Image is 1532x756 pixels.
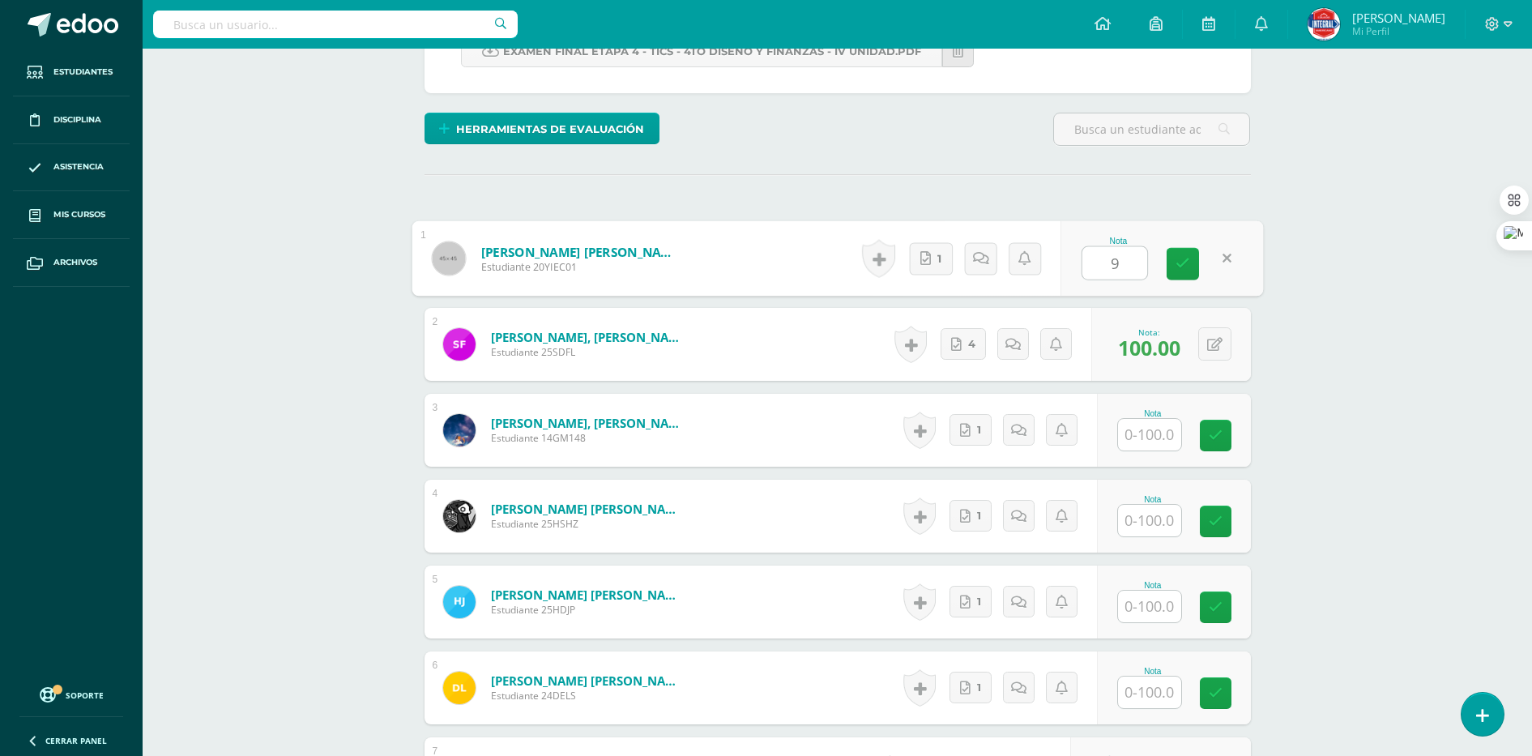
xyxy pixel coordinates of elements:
[13,96,130,144] a: Disciplina
[977,501,981,531] span: 1
[443,586,476,618] img: b7ce26423c8b5fd0ad9784620c4edf8a.png
[19,683,123,705] a: Soporte
[1118,327,1180,338] div: Nota:
[491,517,685,531] span: Estudiante 25HSHZ
[13,49,130,96] a: Estudiantes
[1308,8,1340,41] img: 5b05793df8038e2f74dd67e63a03d3f6.png
[491,431,685,445] span: Estudiante 14GM148
[949,672,992,703] a: 1
[949,414,992,446] a: 1
[1118,334,1180,361] span: 100.00
[66,690,104,701] span: Soporte
[977,587,981,617] span: 1
[968,329,975,359] span: 4
[949,500,992,532] a: 1
[1118,677,1181,708] input: 0-100.0
[491,587,685,603] a: [PERSON_NAME] [PERSON_NAME]
[941,328,986,360] a: 4
[53,160,104,173] span: Asistencia
[53,256,97,269] span: Archivos
[1082,237,1155,246] div: Nota
[53,66,113,79] span: Estudiantes
[1352,10,1445,26] span: [PERSON_NAME]
[443,414,476,446] img: 8efb7868bc13e23b8a50a17bd6479216.png
[1118,419,1181,451] input: 0-100.0
[949,586,992,617] a: 1
[443,328,476,361] img: 82e35952a61a7bb116b1d71fd6c769be.png
[425,113,659,144] a: Herramientas de evaluación
[1352,24,1445,38] span: Mi Perfil
[491,345,685,359] span: Estudiante 25SDFL
[13,239,130,287] a: Archivos
[480,243,681,260] a: [PERSON_NAME] [PERSON_NAME]
[491,415,685,431] a: [PERSON_NAME], [PERSON_NAME]
[977,673,981,703] span: 1
[491,673,685,689] a: [PERSON_NAME] [PERSON_NAME]
[937,243,941,274] span: 1
[1082,247,1147,280] input: 0-100.0
[13,191,130,239] a: Mis cursos
[491,329,685,345] a: [PERSON_NAME], [PERSON_NAME]
[480,260,681,275] span: Estudiante 20YIEC01
[1117,667,1188,676] div: Nota
[53,113,101,126] span: Disciplina
[909,242,953,275] a: 1
[461,36,942,67] a: Examen Final Etapa 4 - TICS - 4to Diseño y Finanzas - IV UNIDAD.pdf
[491,501,685,517] a: [PERSON_NAME] [PERSON_NAME]
[432,241,465,275] img: 45x45
[1117,409,1188,418] div: Nota
[53,208,105,221] span: Mis cursos
[45,735,107,746] span: Cerrar panel
[1117,581,1188,590] div: Nota
[1054,113,1249,145] input: Busca un estudiante aquí...
[456,114,644,144] span: Herramientas de evaluación
[13,144,130,192] a: Asistencia
[153,11,518,38] input: Busca un usuario...
[491,689,685,703] span: Estudiante 24DELS
[443,672,476,704] img: 241c364da67f439fd05b6f5b85b572cf.png
[1117,495,1188,504] div: Nota
[1118,505,1181,536] input: 0-100.0
[443,500,476,532] img: 93398559f9ac5f1b8d6bbb7739e9217f.png
[977,415,981,445] span: 1
[1118,591,1181,622] input: 0-100.0
[491,603,685,617] span: Estudiante 25HDJP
